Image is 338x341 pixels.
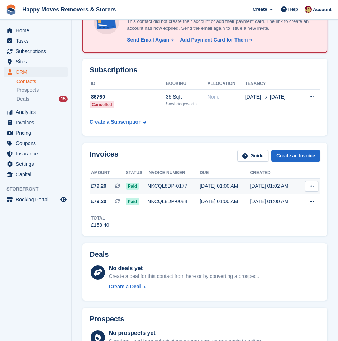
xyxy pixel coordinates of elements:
div: Sawbridgeworth [166,101,208,107]
span: Home [16,25,59,35]
th: Created [250,167,300,179]
div: 86760 [90,93,166,101]
div: [DATE] 01:02 AM [250,182,300,190]
img: Steven Fry [305,6,312,13]
span: Analytics [16,107,59,117]
a: Prospects [16,86,68,94]
a: menu [4,57,68,67]
th: Booking [166,78,208,90]
span: Paid [126,198,139,205]
div: [DATE] 01:00 AM [200,182,250,190]
div: NKCQL8DP-0177 [147,182,200,190]
span: Subscriptions [16,46,59,56]
h2: Prospects [90,315,124,323]
a: Guide [237,150,269,162]
span: CRM [16,67,59,77]
img: no-card-linked-e7822e413c904bf8b177c4d89f31251c4716f9871600ec3ca5bfc59e148c83f4.svg [92,7,121,36]
img: stora-icon-8386f47178a22dfd0bd8f6a31ec36ba5ce8667c1dd55bd0f319d3a0aa187defe.svg [6,4,16,15]
div: No prospects yet [109,329,262,337]
a: Preview store [59,195,68,204]
span: Tasks [16,36,59,46]
th: Tenancy [245,78,300,90]
h2: Invoices [90,150,118,162]
a: menu [4,107,68,117]
a: menu [4,117,68,128]
span: Storefront [6,186,71,193]
div: Create a Subscription [90,118,142,126]
th: ID [90,78,166,90]
span: Sites [16,57,59,67]
a: Deals 15 [16,95,68,103]
span: Pricing [16,128,59,138]
div: 35 Sqft [166,93,208,101]
span: Capital [16,169,59,179]
th: Invoice number [147,167,200,179]
span: Create [253,6,267,13]
a: menu [4,25,68,35]
span: [DATE] [245,93,261,101]
div: Create a deal for this contact from here or by converting a prospect. [109,273,259,280]
th: Allocation [208,78,245,90]
span: [DATE] [270,93,286,101]
th: Due [200,167,250,179]
span: £79.20 [91,182,106,190]
a: Create a Subscription [90,115,146,129]
span: Settings [16,159,59,169]
div: Send Email Again [127,36,169,44]
a: menu [4,149,68,159]
div: Cancelled [90,101,114,108]
div: 15 [59,96,68,102]
span: Booking Portal [16,194,59,205]
th: Amount [90,167,126,179]
div: Add Payment Card for Them [180,36,248,44]
div: [DATE] 01:00 AM [250,198,300,205]
div: Total [91,215,109,221]
a: menu [4,67,68,77]
a: Create a Deal [109,283,259,290]
div: £158.40 [91,221,109,229]
div: No deals yet [109,264,259,273]
p: This contact did not create their account or add their payment card. The link to create an accoun... [124,18,318,32]
h2: Subscriptions [90,66,320,74]
span: Insurance [16,149,59,159]
a: Add Payment Card for Them [177,36,253,44]
span: Deals [16,96,29,102]
a: menu [4,46,68,56]
a: menu [4,194,68,205]
div: Create a Deal [109,283,141,290]
th: Status [126,167,148,179]
div: None [208,93,245,101]
span: Prospects [16,87,39,93]
a: Create an Invoice [271,150,320,162]
a: menu [4,128,68,138]
span: Help [288,6,298,13]
span: Paid [126,183,139,190]
span: Invoices [16,117,59,128]
div: [DATE] 01:00 AM [200,198,250,205]
div: NKCQL8DP-0084 [147,198,200,205]
span: Coupons [16,138,59,148]
a: menu [4,36,68,46]
a: menu [4,138,68,148]
h2: Deals [90,250,109,259]
a: Happy Moves Removers & Storers [19,4,119,15]
a: menu [4,169,68,179]
a: Contacts [16,78,68,85]
a: menu [4,159,68,169]
span: £79.20 [91,198,106,205]
span: Account [313,6,332,13]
